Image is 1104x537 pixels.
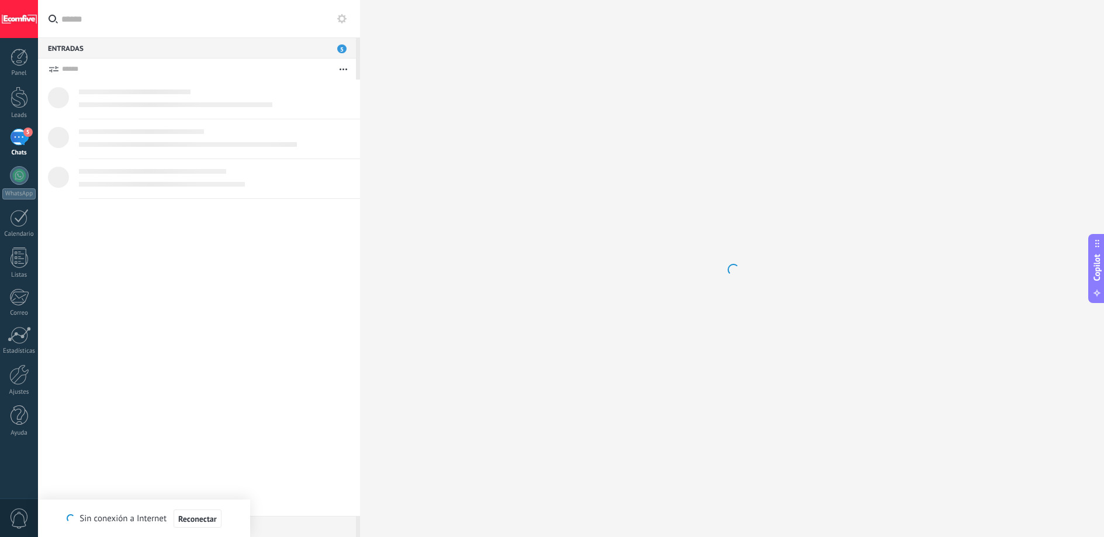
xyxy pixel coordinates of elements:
div: Ajustes [2,388,36,396]
div: Leads [2,112,36,119]
div: Estadísticas [2,347,36,355]
span: Copilot [1091,254,1103,281]
div: Listas [2,271,36,279]
div: Sin conexión a Internet [67,509,221,528]
button: Más [331,58,356,80]
button: Reconectar [174,510,222,528]
span: 5 [337,44,347,53]
div: Entradas [38,37,356,58]
div: Ayuda [2,429,36,437]
div: Panel [2,70,36,77]
div: Chats [2,149,36,157]
div: Correo [2,309,36,317]
div: Calendario [2,230,36,238]
span: 5 [23,128,33,137]
div: WhatsApp [2,188,36,199]
span: Reconectar [178,515,217,523]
